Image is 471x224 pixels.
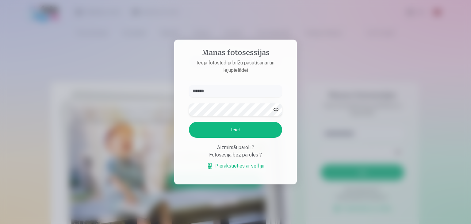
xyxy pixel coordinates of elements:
[189,144,282,151] div: Aizmirsāt paroli ?
[183,48,288,59] h4: Manas fotosessijas
[189,122,282,138] button: Ieiet
[207,162,264,170] a: Pierakstieties ar selfiju
[189,151,282,159] div: Fotosesija bez paroles ?
[183,59,288,74] p: Ieeja fotostudijā bilžu pasūtīšanai un lejupielādei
